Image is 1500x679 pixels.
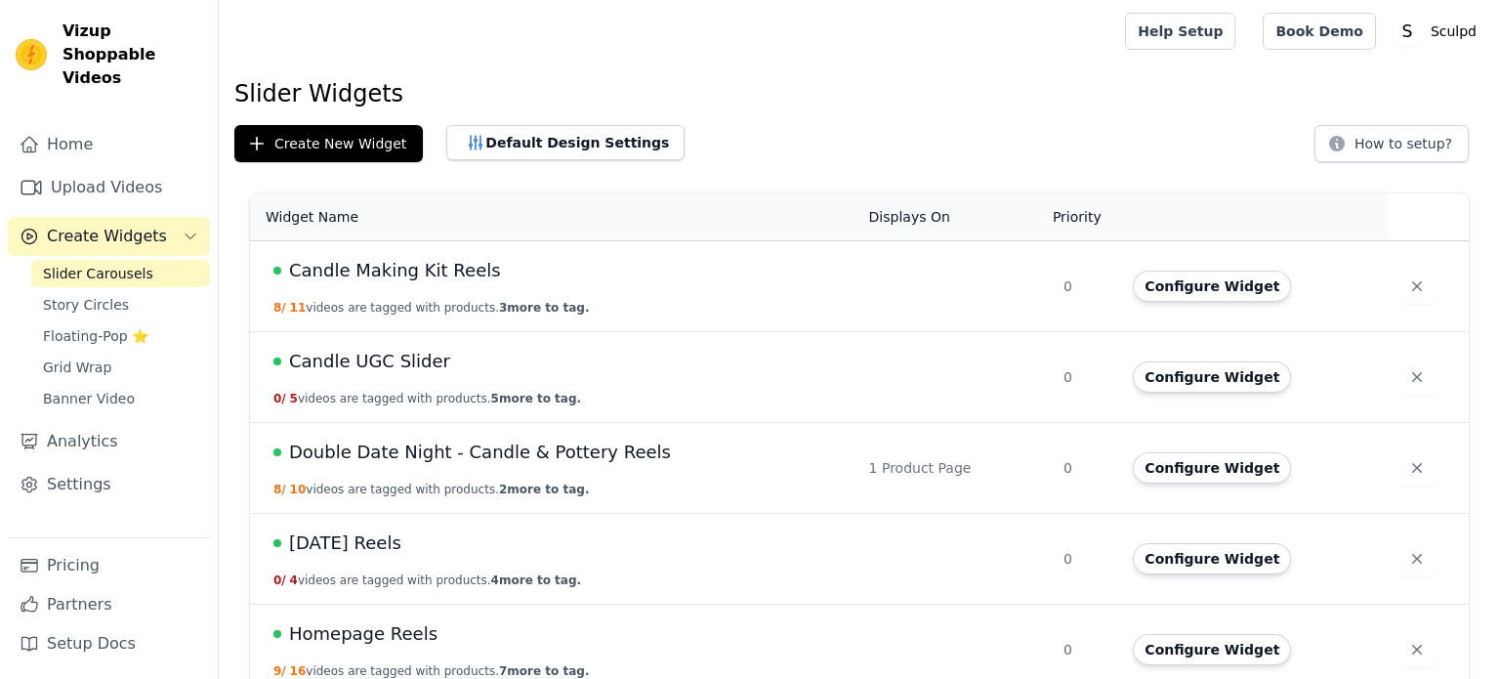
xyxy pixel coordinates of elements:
span: 8 / [273,483,286,496]
span: Grid Wrap [43,358,111,377]
a: Home [8,125,210,164]
button: Delete widget [1399,269,1435,304]
text: S [1401,21,1412,41]
a: Settings [8,465,210,504]
a: Floating-Pop ⭐ [31,322,210,350]
span: Homepage Reels [289,620,437,648]
button: 0/ 5videos are tagged with products.5more to tag. [273,391,581,406]
th: Priority [1052,193,1121,241]
button: Configure Widget [1133,452,1291,484]
span: 3 more to tag. [499,301,589,315]
span: Banner Video [43,389,135,408]
span: 16 [290,664,307,678]
span: 11 [290,301,307,315]
a: Book Demo [1263,13,1375,50]
span: Vizup Shoppable Videos [62,20,202,90]
span: 4 [290,573,298,587]
a: Story Circles [31,291,210,318]
a: Setup Docs [8,624,210,663]
button: Configure Widget [1133,271,1291,302]
a: Partners [8,585,210,624]
span: 7 more to tag. [499,664,589,678]
button: Create New Widget [234,125,423,162]
span: Live Published [273,630,281,638]
a: Upload Videos [8,168,210,207]
button: Configure Widget [1133,543,1291,574]
button: Create Widgets [8,217,210,256]
span: Candle Making Kit Reels [289,257,501,284]
button: Configure Widget [1133,361,1291,393]
span: 9 / [273,664,286,678]
span: Create Widgets [47,225,167,248]
a: How to setup? [1314,139,1469,157]
td: 0 [1052,514,1121,605]
td: 0 [1052,241,1121,332]
span: 0 / [273,573,286,587]
button: 9/ 16videos are tagged with products.7more to tag. [273,663,589,679]
button: Delete widget [1399,541,1435,576]
span: Floating-Pop ⭐ [43,326,148,346]
button: S Sculpd [1392,14,1484,49]
span: Live Published [273,448,281,456]
span: [DATE] Reels [289,530,401,557]
td: 0 [1052,423,1121,514]
span: Live Published [273,358,281,365]
button: 8/ 10videos are tagged with products.2more to tag. [273,482,589,497]
button: Default Design Settings [446,125,685,160]
button: Delete widget [1399,632,1435,667]
button: 8/ 11videos are tagged with products.3more to tag. [273,300,589,316]
a: Slider Carousels [31,260,210,287]
button: Configure Widget [1133,634,1291,665]
span: 2 more to tag. [499,483,589,496]
td: 0 [1052,332,1121,423]
a: Grid Wrap [31,354,210,381]
span: 5 more to tag. [491,392,581,405]
h1: Slider Widgets [234,78,1484,109]
a: Help Setup [1125,13,1235,50]
th: Widget Name [250,193,857,241]
span: 8 / [273,301,286,315]
a: Banner Video [31,385,210,412]
span: Live Published [273,267,281,275]
a: Analytics [8,422,210,461]
button: Delete widget [1399,360,1435,395]
button: Delete widget [1399,450,1435,486]
div: 1 Product Page [869,458,1040,478]
span: Story Circles [43,295,129,315]
button: How to setup? [1314,125,1469,162]
th: Displays On [857,193,1052,241]
span: Live Published [273,539,281,547]
span: Double Date Night - Candle & Pottery Reels [289,439,671,466]
button: 0/ 4videos are tagged with products.4more to tag. [273,573,581,588]
span: 10 [290,483,307,496]
img: Vizup [16,39,47,70]
span: Candle UGC Slider [289,348,450,375]
span: 5 [290,392,298,405]
span: Slider Carousels [43,264,153,283]
span: 4 more to tag. [491,573,581,587]
a: Pricing [8,546,210,585]
span: 0 / [273,392,286,405]
p: Sculpd [1423,14,1484,49]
